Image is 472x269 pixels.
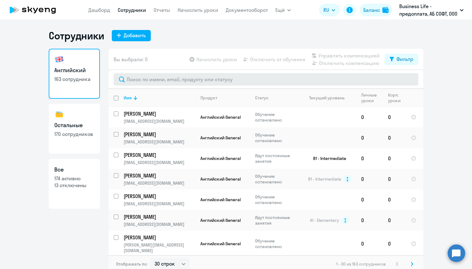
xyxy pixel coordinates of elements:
[356,127,383,148] td: 0
[363,6,380,14] div: Баланс
[310,217,339,223] span: A1 - Elementary
[124,242,195,253] p: [PERSON_NAME][EMAIL_ADDRESS][DOMAIN_NAME]
[54,76,94,82] p: 163 сотрудника
[114,73,418,86] input: Поиск по имени, email, продукту или статусу
[54,109,64,119] img: others
[124,180,195,186] p: [EMAIL_ADDRESS][DOMAIN_NAME]
[385,54,418,65] button: Фильтр
[361,92,383,103] div: Личные уроки
[399,2,457,17] p: Business Life - предоплата, АБ СОФТ, ООО
[124,95,195,101] div: Имя
[124,95,132,101] div: Имя
[124,234,195,241] a: [PERSON_NAME]
[309,95,345,101] div: Текущий уровень
[54,182,94,189] p: 13 отключены
[336,261,386,267] span: 1 - 30 из 163 сотрудников
[54,166,94,174] h3: Все
[116,261,148,267] span: Отображать по:
[124,193,195,200] a: [PERSON_NAME]
[124,32,146,39] div: Добавить
[382,7,389,13] img: balance
[200,241,241,247] span: Английский General
[388,92,406,103] div: Корп. уроки
[200,114,241,120] span: Английский General
[124,172,194,179] p: [PERSON_NAME]
[356,169,383,189] td: 0
[124,172,195,179] a: [PERSON_NAME]
[383,210,406,231] td: 0
[226,7,268,13] a: Документооборот
[383,169,406,189] td: 0
[200,135,241,141] span: Английский General
[124,213,194,220] p: [PERSON_NAME]
[200,156,241,161] span: Английский General
[356,189,383,210] td: 0
[356,210,383,231] td: 0
[154,7,170,13] a: Отчеты
[255,132,298,143] p: Обучение остановлено
[360,4,392,16] button: Балансbalance
[124,234,194,241] p: [PERSON_NAME]
[112,30,151,41] button: Добавить
[298,148,356,169] td: B1 - Intermediate
[178,7,218,13] a: Начислить уроки
[124,139,195,145] p: [EMAIL_ADDRESS][DOMAIN_NAME]
[124,222,195,227] p: [EMAIL_ADDRESS][DOMAIN_NAME]
[255,238,298,249] p: Обучение остановлено
[200,95,250,101] div: Продукт
[124,118,195,124] p: [EMAIL_ADDRESS][DOMAIN_NAME]
[323,6,329,14] span: RU
[308,176,341,182] span: B1 - Intermediate
[356,148,383,169] td: 0
[383,231,406,257] td: 0
[200,197,241,202] span: Английский General
[255,215,298,226] p: Идут постоянные занятия
[255,194,298,205] p: Обучение остановлено
[54,66,94,74] h3: Английский
[383,189,406,210] td: 0
[118,7,146,13] a: Сотрудники
[200,176,241,182] span: Английский General
[356,107,383,127] td: 0
[383,107,406,127] td: 0
[255,95,298,101] div: Статус
[361,92,379,103] div: Личные уроки
[124,160,195,165] p: [EMAIL_ADDRESS][DOMAIN_NAME]
[114,56,148,63] span: Вы выбрали: 0
[255,173,298,185] p: Обучение остановлено
[124,201,195,207] p: [EMAIL_ADDRESS][DOMAIN_NAME]
[383,148,406,169] td: 0
[356,231,383,257] td: 0
[255,112,298,123] p: Обучение остановлено
[124,110,194,117] p: [PERSON_NAME]
[319,4,340,16] button: RU
[54,121,94,129] h3: Остальные
[383,127,406,148] td: 0
[54,131,94,137] p: 170 сотрудников
[255,95,268,101] div: Статус
[88,7,110,13] a: Дашборд
[124,152,195,158] a: [PERSON_NAME]
[388,92,401,103] div: Корп. уроки
[49,49,100,99] a: Английский163 сотрудника
[49,159,100,209] a: Все174 активно13 отключены
[124,131,194,138] p: [PERSON_NAME]
[54,175,94,182] p: 174 активно
[200,217,241,223] span: Английский General
[49,29,104,42] h1: Сотрудники
[275,4,291,16] button: Ещё
[255,153,298,164] p: Идут постоянные занятия
[49,104,100,154] a: Остальные170 сотрудников
[303,95,356,101] div: Текущий уровень
[396,55,413,63] div: Фильтр
[124,131,195,138] a: [PERSON_NAME]
[124,193,194,200] p: [PERSON_NAME]
[54,54,64,64] img: english
[124,213,195,220] a: [PERSON_NAME]
[124,152,194,158] p: [PERSON_NAME]
[124,110,195,117] a: [PERSON_NAME]
[275,6,285,14] span: Ещё
[200,95,217,101] div: Продукт
[396,2,467,17] button: Business Life - предоплата, АБ СОФТ, ООО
